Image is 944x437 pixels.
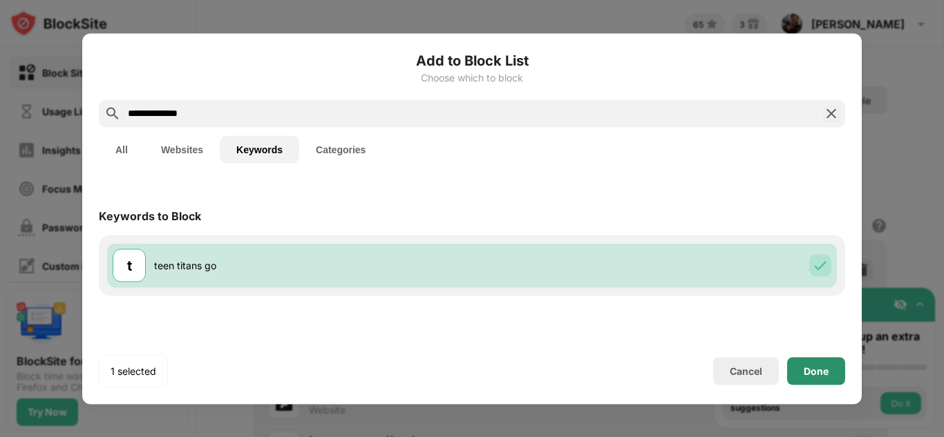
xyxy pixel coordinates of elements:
[111,364,156,378] div: 1 selected
[220,135,299,163] button: Keywords
[804,365,829,376] div: Done
[823,105,840,122] img: search-close
[99,135,144,163] button: All
[99,72,845,83] div: Choose which to block
[104,105,121,122] img: search.svg
[144,135,220,163] button: Websites
[99,50,845,70] h6: Add to Block List
[99,208,201,222] div: Keywords to Block
[154,258,472,273] div: teen titans go
[299,135,382,163] button: Categories
[730,365,762,377] div: Cancel
[127,255,132,275] div: t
